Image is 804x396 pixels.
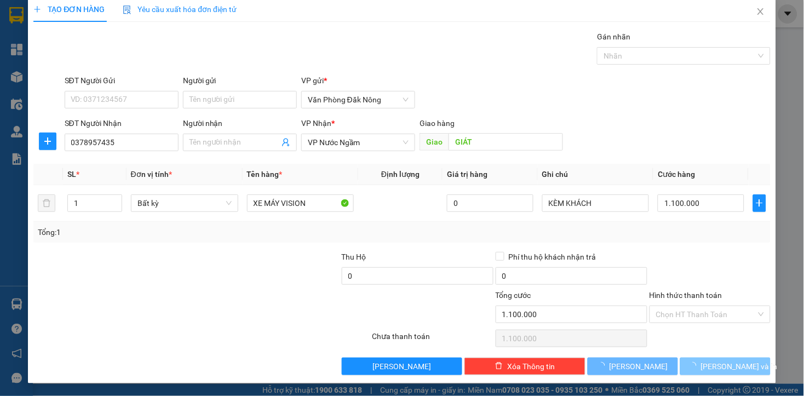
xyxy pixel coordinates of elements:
[308,134,409,151] span: VP Nước Ngầm
[38,226,311,238] div: Tổng: 1
[301,74,415,87] div: VP gửi
[247,194,354,212] input: VD: Bàn, Ghế
[123,5,237,14] span: Yêu cầu xuất hóa đơn điện tử
[39,137,56,146] span: plus
[342,358,463,375] button: [PERSON_NAME]
[65,117,179,129] div: SĐT Người Nhận
[137,195,232,211] span: Bất kỳ
[247,170,283,179] span: Tên hàng
[756,7,765,16] span: close
[282,138,290,147] span: user-add
[610,360,668,372] span: [PERSON_NAME]
[597,32,630,41] label: Gán nhãn
[588,358,678,375] button: [PERSON_NAME]
[650,291,722,300] label: Hình thức thanh toán
[689,362,701,370] span: loading
[542,194,650,212] input: Ghi Chú
[420,119,455,128] span: Giao hàng
[449,133,563,151] input: Dọc đường
[39,133,56,150] button: plus
[381,170,420,179] span: Định lượng
[371,330,495,349] div: Chưa thanh toán
[701,360,778,372] span: [PERSON_NAME] và In
[495,362,503,371] span: delete
[464,358,585,375] button: deleteXóa Thông tin
[183,74,297,87] div: Người gửi
[33,5,41,13] span: plus
[308,91,409,108] span: Văn Phòng Đăk Nông
[301,119,331,128] span: VP Nhận
[447,194,533,212] input: 0
[658,170,695,179] span: Cước hàng
[496,291,531,300] span: Tổng cước
[65,74,179,87] div: SĐT Người Gửi
[753,194,766,212] button: plus
[342,252,366,261] span: Thu Hộ
[131,170,172,179] span: Đơn vị tính
[33,5,105,14] span: TẠO ĐƠN HÀNG
[680,358,771,375] button: [PERSON_NAME] và In
[183,117,297,129] div: Người nhận
[420,133,449,151] span: Giao
[507,360,555,372] span: Xóa Thông tin
[754,199,766,208] span: plus
[67,170,76,179] span: SL
[538,164,654,185] th: Ghi chú
[38,194,55,212] button: delete
[598,362,610,370] span: loading
[504,251,601,263] span: Phí thu hộ khách nhận trả
[373,360,432,372] span: [PERSON_NAME]
[447,170,487,179] span: Giá trị hàng
[123,5,131,14] img: icon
